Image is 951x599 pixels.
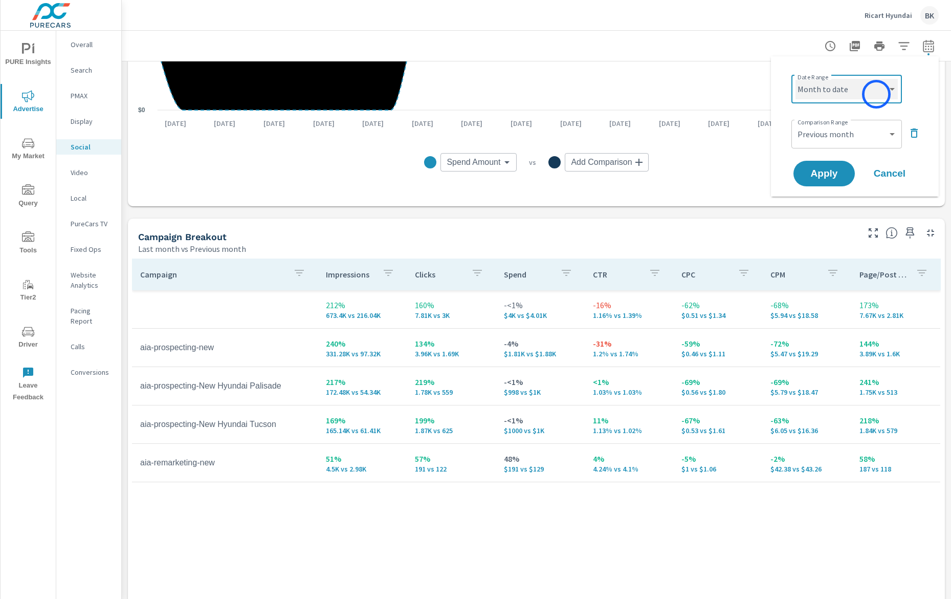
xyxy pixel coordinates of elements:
p: $1 vs $1.06 [681,465,754,473]
span: Query [4,184,53,209]
p: 3,963 vs 1,692 [415,350,488,358]
p: 160% [415,299,488,311]
span: Cancel [869,169,910,178]
p: $5.79 vs $18.47 [770,388,843,396]
p: Clicks [415,269,463,280]
p: Video [71,167,113,178]
p: $1,812 vs $1,878 [504,350,577,358]
p: 7,808 vs 2,998 [415,311,488,319]
div: Local [56,190,121,206]
p: [DATE] [355,118,391,129]
p: 134% [415,337,488,350]
p: $0.53 vs $1.61 [681,426,754,435]
div: Add Comparison [565,153,648,172]
p: $998 vs $1,004 [504,388,577,396]
p: 172,475 vs 54,337 [326,388,399,396]
p: 241% [859,376,932,388]
p: Spend [504,269,552,280]
button: Print Report [869,36,890,56]
p: vs [517,158,548,167]
p: 173% [859,299,932,311]
p: 219% [415,376,488,388]
p: Pacing Report [71,306,113,326]
p: 1,784 vs 559 [415,388,488,396]
p: Display [71,116,113,126]
td: aia-remarketing-new [132,450,318,476]
p: [DATE] [553,118,589,129]
p: Social [71,142,113,152]
p: 4,501 vs 2,977 [326,465,399,473]
p: 1.2% vs 1.74% [593,350,666,358]
p: $0.51 vs $1.34 [681,311,754,319]
p: 165,144 vs 61,411 [326,426,399,435]
button: Apply [793,161,855,186]
p: -68% [770,299,843,311]
p: Conversions [71,367,113,377]
span: Tools [4,231,53,256]
p: Search [71,65,113,75]
p: 199% [415,414,488,426]
p: Fixed Ops [71,244,113,254]
p: 7,669 vs 2,807 [859,311,932,319]
p: 217% [326,376,399,388]
p: $5.47 vs $19.29 [770,350,843,358]
td: aia-prospecting-New Hyundai Tucson [132,412,318,437]
p: [DATE] [207,118,242,129]
p: 673,401 vs 216,041 [326,311,399,319]
text: $0 [138,106,145,114]
div: Display [56,114,121,129]
p: 331,281 vs 97,316 [326,350,399,358]
p: -2% [770,453,843,465]
p: [DATE] [454,118,490,129]
span: Tier2 [4,279,53,304]
p: Website Analytics [71,270,113,290]
p: 1.03% vs 1.03% [593,388,666,396]
p: $6.05 vs $16.36 [770,426,843,435]
p: 11% [593,414,666,426]
p: [DATE] [701,118,737,129]
span: Leave Feedback [4,367,53,403]
p: 57% [415,453,488,465]
p: -<1% [504,376,577,388]
td: aia-prospecting-new [132,335,318,360]
p: -4% [504,337,577,350]
p: CTR [593,269,641,280]
p: Impressions [326,269,374,280]
h5: Campaign Breakout [138,231,227,242]
p: 48% [504,453,577,465]
button: Select Date Range [918,36,939,56]
p: -62% [681,299,754,311]
div: PureCars TV [56,216,121,231]
p: 1.13% vs 1.02% [593,426,666,435]
p: -69% [770,376,843,388]
p: -72% [770,337,843,350]
p: [DATE] [503,118,539,129]
div: Spend Amount [440,153,517,172]
div: Website Analytics [56,267,121,293]
p: 212% [326,299,399,311]
p: $5.94 vs $18.58 [770,311,843,319]
p: [DATE] [602,118,638,129]
span: This is a summary of Social performance results by campaign. Each column can be sorted. [886,227,898,239]
p: 240% [326,337,399,350]
p: [DATE] [256,118,292,129]
p: 191 vs 122 [415,465,488,473]
div: Pacing Report [56,303,121,329]
p: PureCars TV [71,219,113,229]
p: -16% [593,299,666,311]
p: CPM [770,269,819,280]
p: 169% [326,414,399,426]
span: PURE Insights [4,43,53,68]
p: -69% [681,376,754,388]
p: 1,870 vs 625 [415,426,488,435]
p: -5% [681,453,754,465]
button: "Export Report to PDF" [845,36,865,56]
p: [DATE] [652,118,688,129]
button: Make Fullscreen [865,225,881,241]
div: nav menu [1,31,56,408]
p: Ricart Hyundai [865,11,912,20]
button: Cancel [859,161,920,186]
div: Search [56,62,121,78]
p: -<1% [504,299,577,311]
span: Apply [804,169,845,178]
